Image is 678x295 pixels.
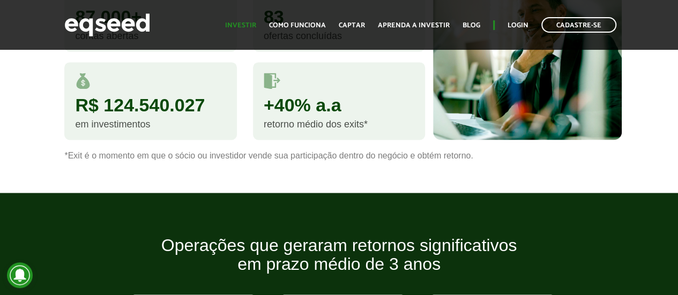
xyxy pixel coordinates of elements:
[121,236,557,289] h2: Operações que geraram retornos significativos em prazo médio de 3 anos
[64,150,613,161] p: *Exit é o momento em que o sócio ou investidor vende sua participação dentro do negócio e obtém r...
[269,22,326,29] a: Como funciona
[75,96,226,114] div: R$ 124.540.027
[463,22,480,29] a: Blog
[264,119,414,129] div: retorno médio dos exits*
[64,11,150,39] img: EqSeed
[264,73,280,89] img: saidas.svg
[75,73,91,89] img: money.svg
[225,22,256,29] a: Investir
[508,22,528,29] a: Login
[339,22,365,29] a: Captar
[264,96,414,114] div: +40% a.a
[541,17,616,33] a: Cadastre-se
[75,119,226,129] div: em investimentos
[378,22,450,29] a: Aprenda a investir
